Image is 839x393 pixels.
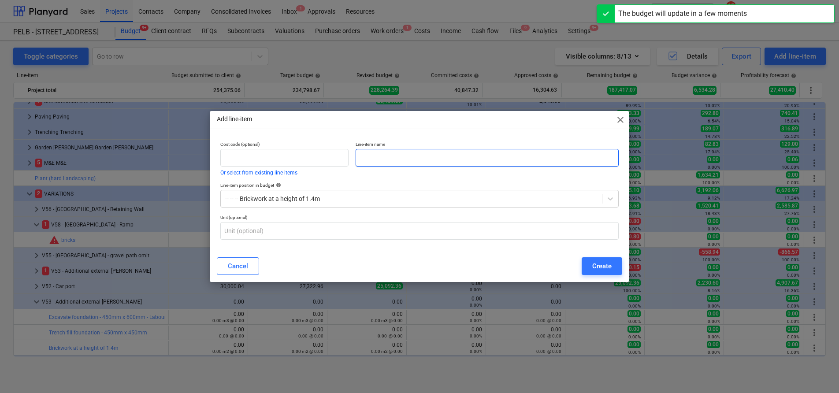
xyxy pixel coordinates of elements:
div: The budget will update in a few moments [618,8,747,19]
div: Line-item position in budget [220,182,619,188]
div: Cancel [228,260,248,272]
span: close [615,115,626,125]
div: Create [592,260,612,272]
p: Add line-item [217,115,252,124]
p: Cost code (optional) [220,141,349,149]
button: Create [582,257,622,275]
button: Cancel [217,257,259,275]
p: Unit (optional) [220,215,619,222]
span: help [274,182,281,188]
input: Unit (optional) [220,222,619,240]
button: Or select from existing line-items [220,170,297,175]
p: Line-item name [356,141,619,149]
